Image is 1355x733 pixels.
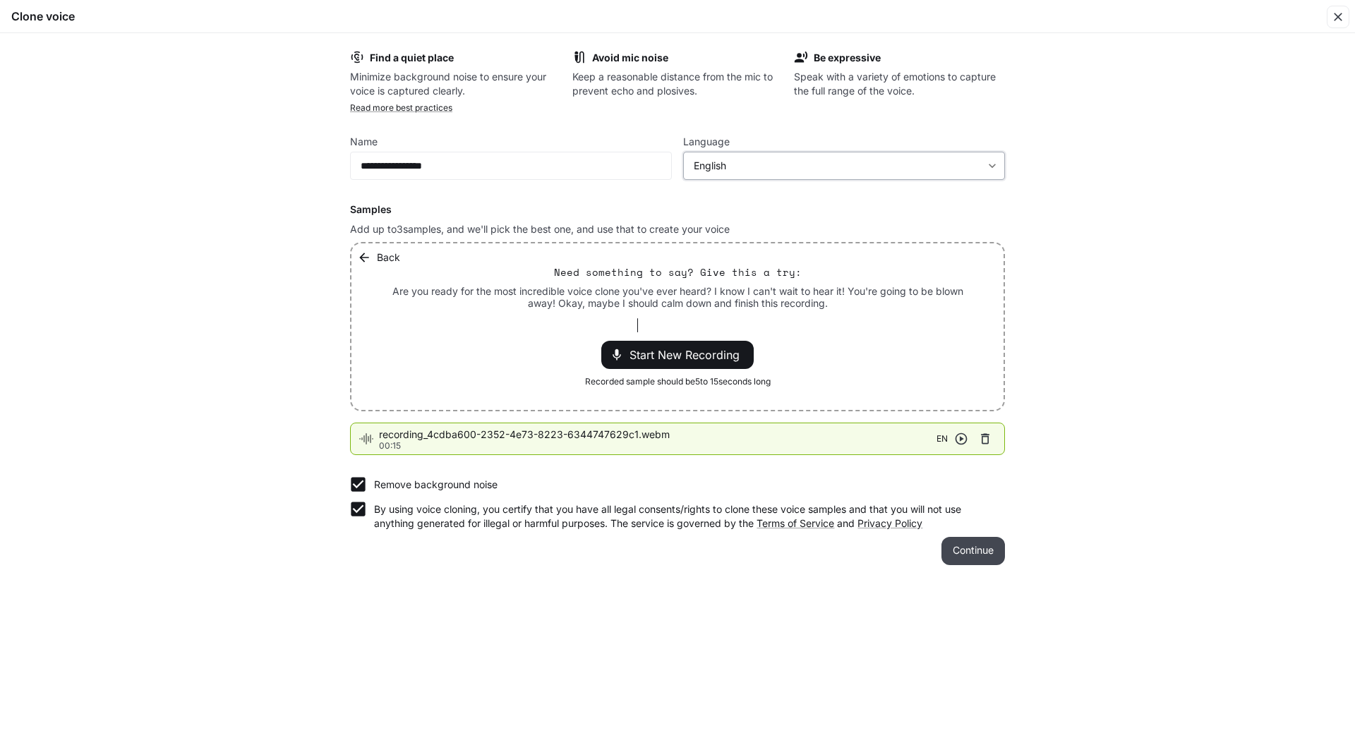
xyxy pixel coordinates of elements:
h5: Clone voice [11,8,75,24]
p: By using voice cloning, you certify that you have all legal consents/rights to clone these voice ... [374,502,994,531]
a: Terms of Service [757,517,834,529]
button: Back [354,243,406,272]
a: Privacy Policy [857,517,922,529]
p: Language [683,137,730,147]
a: Read more best practices [350,102,452,113]
b: Be expressive [814,52,881,63]
span: EN [937,432,948,446]
p: 00:15 [379,442,937,450]
b: Avoid mic noise [592,52,668,63]
p: Need something to say? Give this a try: [554,265,802,279]
div: Start New Recording [601,341,754,369]
p: Are you ready for the most incredible voice clone you've ever heard? I know I can't wait to hear ... [385,285,970,310]
p: Name [350,137,378,147]
div: English [684,159,1004,173]
p: Minimize background noise to ensure your voice is captured clearly. [350,70,561,98]
span: recording_4cdba600-2352-4e73-8223-6344747629c1.webm [379,428,937,442]
p: Keep a reasonable distance from the mic to prevent echo and plosives. [572,70,783,98]
span: Start New Recording [630,346,748,363]
div: English [694,159,982,173]
b: Find a quiet place [370,52,454,63]
p: Add up to 3 samples, and we'll pick the best one, and use that to create your voice [350,222,1005,236]
p: Speak with a variety of emotions to capture the full range of the voice. [794,70,1005,98]
button: Continue [941,537,1005,565]
p: Remove background noise [374,478,498,492]
h6: Samples [350,202,1005,217]
span: Recorded sample should be 5 to 15 seconds long [585,375,771,389]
